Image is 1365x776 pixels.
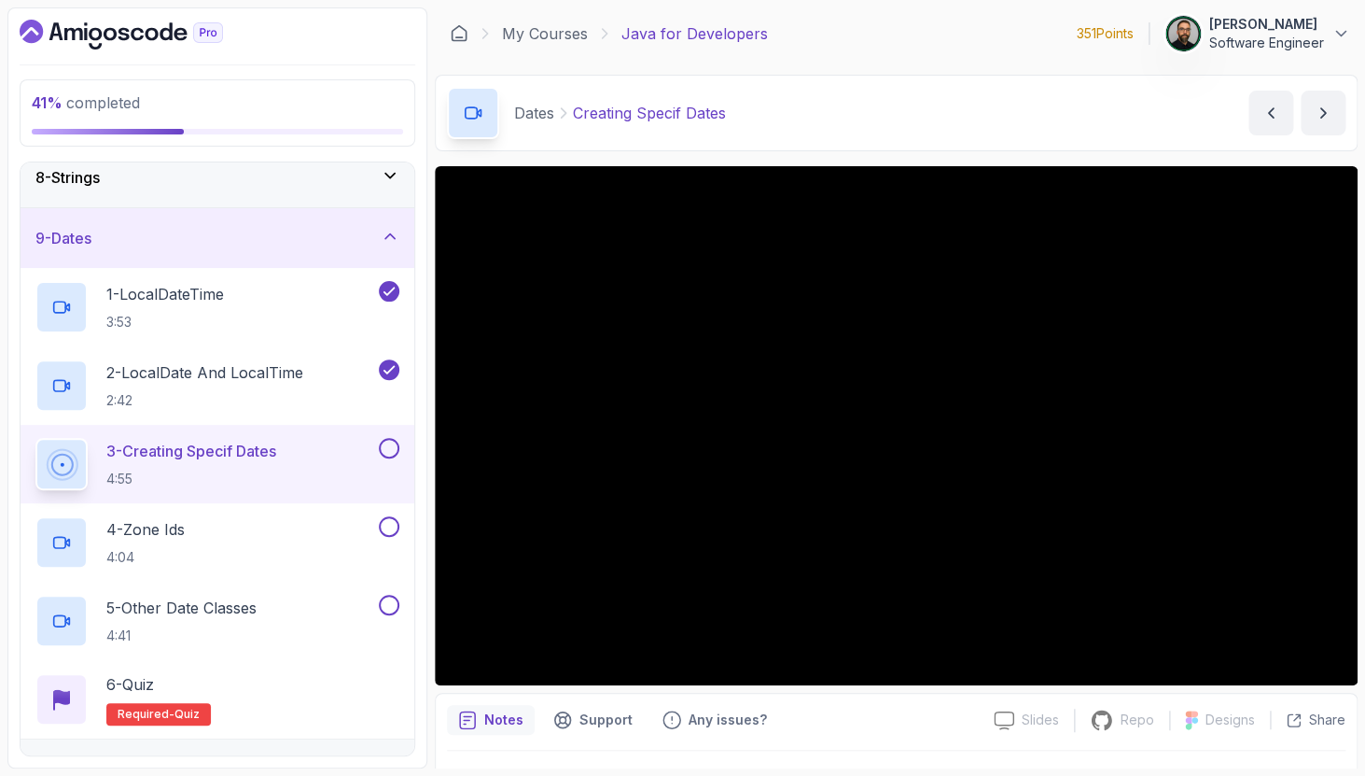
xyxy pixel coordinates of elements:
img: user profile image [1165,16,1201,51]
a: Dashboard [20,20,266,49]
p: Slides [1022,711,1059,729]
p: Designs [1205,711,1255,729]
p: 2 - LocalDate And LocalTime [106,361,303,384]
button: Feedback button [651,705,778,735]
button: 1-LocalDateTime3:53 [35,281,399,333]
button: 3-Creating Specif Dates4:55 [35,438,399,490]
button: previous content [1248,91,1293,135]
button: 9-Dates [21,208,414,268]
button: notes button [447,705,535,735]
p: 3 - Creating Specif Dates [106,440,276,462]
p: Dates [514,102,554,124]
button: Support button [542,705,644,735]
button: next content [1301,91,1345,135]
button: user profile image[PERSON_NAME]Software Engineer [1164,15,1350,52]
p: 4:55 [106,470,276,488]
p: 4:41 [106,627,257,645]
span: Required- [118,707,174,722]
p: 4:04 [106,548,185,567]
button: 8-Strings [21,148,414,207]
p: 2:42 [106,391,303,410]
button: Share [1270,711,1345,729]
h3: 9 - Dates [35,227,91,249]
button: 2-LocalDate And LocalTime2:42 [35,360,399,412]
button: 5-Other Date Classes4:41 [35,595,399,647]
button: 4-Zone Ids4:04 [35,516,399,569]
a: Dashboard [450,24,468,43]
iframe: 3 - Creating Specif Dates [435,166,1358,685]
p: 1 - LocalDateTime [106,283,224,305]
span: completed [32,93,140,112]
p: Notes [484,711,523,729]
p: 4 - Zone Ids [106,518,185,541]
h3: 8 - Strings [35,166,100,189]
a: My Courses [502,22,588,45]
p: Repo [1121,711,1154,729]
p: 3:53 [106,313,224,332]
p: Support [579,711,633,729]
p: Software Engineer [1209,34,1324,52]
p: Java for Developers [621,22,768,45]
p: 351 Points [1077,24,1134,43]
p: [PERSON_NAME] [1209,15,1324,34]
p: Any issues? [689,711,767,729]
span: quiz [174,707,200,722]
p: Share [1309,711,1345,729]
p: 5 - Other Date Classes [106,597,257,619]
button: 6-QuizRequired-quiz [35,673,399,726]
span: 41 % [32,93,63,112]
p: Creating Specif Dates [573,102,726,124]
p: 6 - Quiz [106,673,154,696]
